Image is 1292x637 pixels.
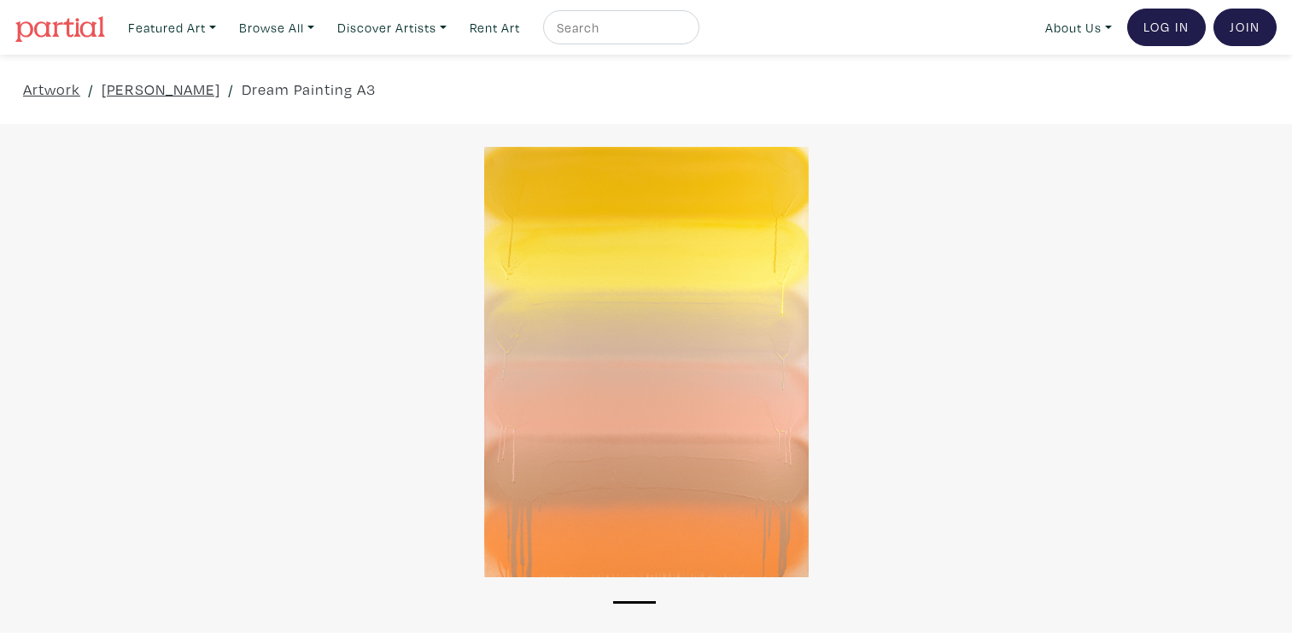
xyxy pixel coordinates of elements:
input: Search [555,17,683,38]
a: Discover Artists [330,10,454,45]
a: Featured Art [120,10,224,45]
button: 1 of 1 [613,601,656,604]
a: About Us [1038,10,1120,45]
a: Browse All [231,10,322,45]
a: Log In [1127,9,1206,46]
a: Artwork [23,78,80,101]
span: / [88,78,94,101]
a: Dream Painting A3 [242,78,376,101]
span: / [228,78,234,101]
a: Join [1213,9,1277,46]
a: [PERSON_NAME] [102,78,220,101]
a: Rent Art [462,10,528,45]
